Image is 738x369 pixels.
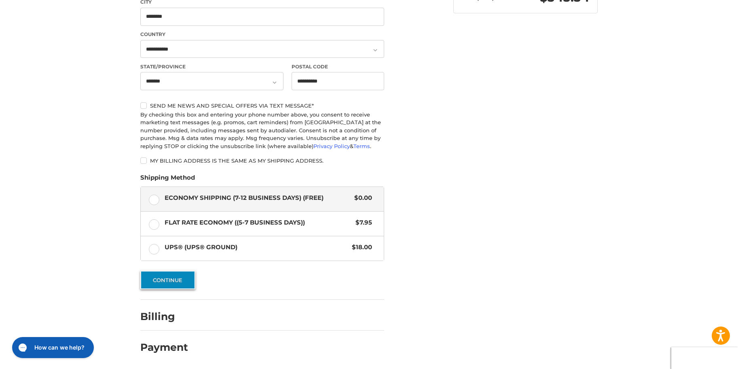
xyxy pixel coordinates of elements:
label: Country [140,31,384,38]
a: Terms [353,143,370,149]
h2: Payment [140,341,188,354]
iframe: Gorgias live chat messenger [8,334,96,361]
span: $0.00 [350,193,372,203]
legend: Shipping Method [140,173,195,186]
span: $7.95 [351,218,372,227]
label: Postal Code [292,63,385,70]
label: State/Province [140,63,283,70]
span: $18.00 [348,243,372,252]
iframe: Google Customer Reviews [671,347,738,369]
a: Privacy Policy [313,143,350,149]
span: Flat Rate Economy ((5-7 Business Days)) [165,218,352,227]
div: By checking this box and entering your phone number above, you consent to receive marketing text ... [140,111,384,151]
label: My billing address is the same as my shipping address. [140,157,384,164]
button: Continue [140,271,195,289]
span: UPS® (UPS® Ground) [165,243,348,252]
h2: Billing [140,310,188,323]
span: Economy Shipping (7-12 Business Days) (Free) [165,193,351,203]
label: Send me news and special offers via text message* [140,102,384,109]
